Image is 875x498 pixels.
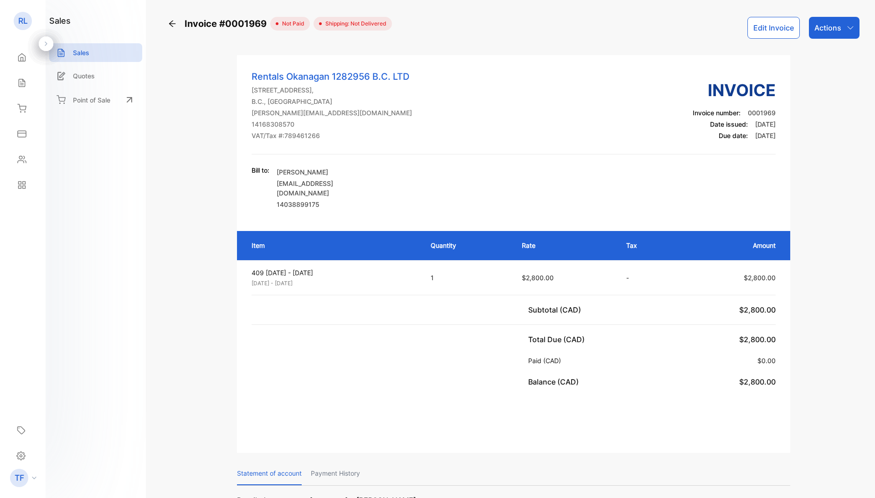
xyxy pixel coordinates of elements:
span: $2,800.00 [739,305,776,314]
p: TF [15,472,24,484]
p: [EMAIL_ADDRESS][DOMAIN_NAME] [277,179,381,198]
p: Bill to: [252,165,269,175]
p: Statement of account [237,462,302,485]
span: Date issued: [710,120,748,128]
a: Sales [49,43,142,62]
span: $2,800.00 [744,274,776,282]
span: Invoice #0001969 [185,17,270,31]
span: $2,800.00 [739,377,776,386]
p: B.C., [GEOGRAPHIC_DATA] [252,97,412,106]
p: Rate [522,241,608,250]
p: - [626,273,669,282]
span: not paid [278,20,304,28]
a: Quotes [49,67,142,85]
p: Tax [626,241,669,250]
span: Shipping: Not Delivered [322,20,386,28]
button: Edit Invoice [747,17,800,39]
span: 0001969 [748,109,776,117]
p: Item [252,241,412,250]
span: $2,800.00 [522,274,554,282]
h3: Invoice [693,78,776,103]
p: VAT/Tax #: 789461266 [252,131,412,140]
button: Actions [809,17,860,39]
p: Quotes [73,71,95,81]
span: [DATE] [755,120,776,128]
p: Quantity [431,241,504,250]
p: Actions [814,22,841,33]
p: Rentals Okanagan 1282956 B.C. LTD [252,70,412,83]
span: Invoice number: [693,109,741,117]
p: Paid (CAD) [528,356,565,365]
p: 409 [DATE] - [DATE] [252,268,414,277]
p: Payment History [311,462,360,485]
p: 1 [431,273,504,282]
p: RL [18,15,28,27]
p: Subtotal (CAD) [528,304,585,315]
p: Total Due (CAD) [528,334,588,345]
a: Point of Sale [49,90,142,110]
p: [DATE] - [DATE] [252,279,414,288]
span: $0.00 [757,357,776,365]
p: 14168308570 [252,119,412,129]
h1: sales [49,15,71,27]
p: [PERSON_NAME] [277,167,381,177]
span: [DATE] [755,132,776,139]
iframe: LiveChat chat widget [837,460,875,498]
p: 14038899175 [277,200,381,209]
span: $2,800.00 [739,335,776,344]
p: Point of Sale [73,95,110,105]
p: Sales [73,48,89,57]
p: [STREET_ADDRESS], [252,85,412,95]
p: Amount [687,241,776,250]
p: Balance (CAD) [528,376,582,387]
p: [PERSON_NAME][EMAIL_ADDRESS][DOMAIN_NAME] [252,108,412,118]
span: Due date: [719,132,748,139]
